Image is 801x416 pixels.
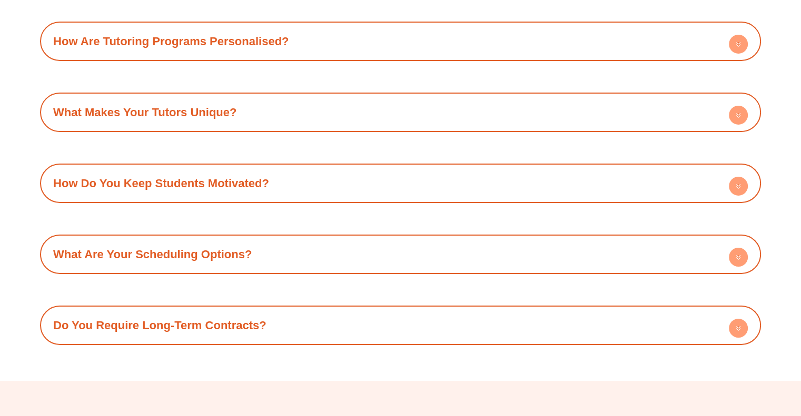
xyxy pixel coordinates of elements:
a: How Are Tutoring Programs Personalised? [53,35,289,48]
div: What Are Your Scheduling Options? [45,240,756,269]
div: What Makes Your Tutors Unique? [45,98,756,127]
div: Do You Require Long-Term Contracts? [45,311,756,340]
div: How Are Tutoring Programs Personalised? [45,27,756,56]
iframe: Chat Widget [748,366,801,416]
a: What Are Your Scheduling Options? [53,248,252,261]
div: How Do You Keep Students Motivated? [45,169,756,198]
a: How Do You Keep Students Motivated? [53,177,269,190]
a: What Makes Your Tutors Unique? [53,106,236,119]
a: Do You Require Long-Term Contracts? [53,319,266,332]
